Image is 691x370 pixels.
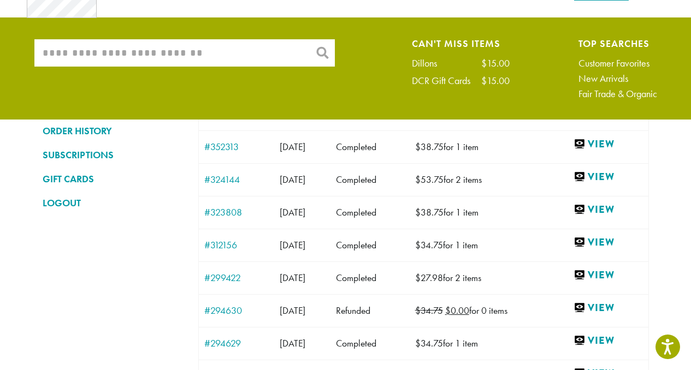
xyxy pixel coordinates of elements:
[43,170,182,188] a: GIFT CARDS
[415,108,444,120] span: 38.75
[415,272,443,284] span: 27.98
[410,130,569,163] td: for 1 item
[412,39,510,47] h4: Can't Miss Items
[415,337,443,349] span: 34.75
[415,206,444,218] span: 38.75
[481,76,510,86] div: $15.00
[410,196,569,229] td: for 1 item
[412,76,481,86] div: DCR Gift Cards
[330,229,410,261] td: Completed
[574,138,642,151] a: View
[410,327,569,360] td: for 1 item
[204,306,269,315] a: #294630
[280,141,305,153] span: [DATE]
[280,272,305,284] span: [DATE]
[574,170,642,184] a: View
[410,294,569,327] td: for 0 items
[445,305,451,317] span: $
[574,236,642,249] a: View
[445,305,469,317] span: 0.00
[415,206,421,218] span: $
[415,174,444,186] span: 53.75
[415,141,421,153] span: $
[578,89,657,99] a: Fair Trade & Organic
[415,272,421,284] span: $
[280,305,305,317] span: [DATE]
[280,206,305,218] span: [DATE]
[204,207,269,217] a: #323808
[415,141,444,153] span: 38.75
[43,194,182,212] a: LOGOUT
[43,122,182,140] a: ORDER HISTORY
[410,163,569,196] td: for 2 items
[410,229,569,261] td: for 1 item
[280,337,305,349] span: [DATE]
[204,240,269,250] a: #312156
[330,294,410,327] td: Refunded
[415,239,421,251] span: $
[574,301,642,315] a: View
[330,130,410,163] td: Completed
[330,163,410,196] td: Completed
[204,338,269,348] a: #294629
[280,174,305,186] span: [DATE]
[330,196,410,229] td: Completed
[578,39,657,47] h4: Top Searches
[410,261,569,294] td: for 2 items
[415,239,443,251] span: 34.75
[415,174,421,186] span: $
[574,334,642,348] a: View
[578,74,657,83] a: New Arrivals
[204,273,269,283] a: #299422
[574,268,642,282] a: View
[204,175,269,184] a: #324144
[415,337,421,349] span: $
[415,305,443,317] del: $34.75
[330,327,410,360] td: Completed
[280,239,305,251] span: [DATE]
[412,58,448,68] div: Dillons
[204,142,269,152] a: #352313
[415,108,421,120] span: $
[481,58,510,68] div: $15.00
[280,108,305,120] span: [DATE]
[330,261,410,294] td: Completed
[574,203,642,217] a: View
[43,146,182,164] a: SUBSCRIPTIONS
[578,58,657,68] a: Customer Favorites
